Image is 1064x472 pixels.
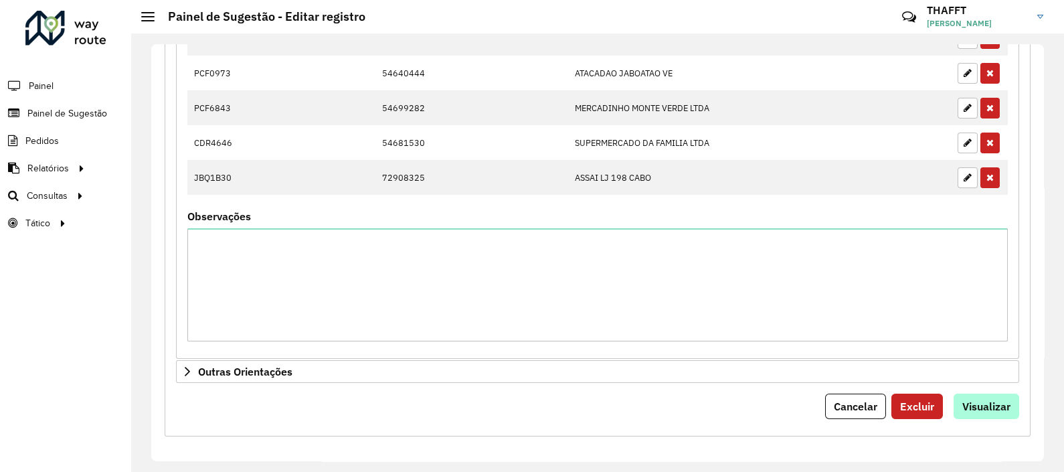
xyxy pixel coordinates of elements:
a: Contato Rápido [895,3,923,31]
td: PCF6843 [187,90,263,125]
td: 54681530 [375,125,567,160]
span: [PERSON_NAME] [927,17,1027,29]
td: CDR4646 [187,125,263,160]
span: Consultas [27,189,68,203]
button: Visualizar [954,394,1019,419]
button: Cancelar [825,394,886,419]
span: Tático [25,216,50,230]
span: Excluir [900,400,934,413]
a: Outras Orientações [176,360,1019,383]
td: ASSAI LJ 198 CABO [568,160,840,195]
span: Pedidos [25,134,59,148]
span: Cancelar [834,400,877,413]
td: MERCADINHO MONTE VERDE LTDA [568,90,840,125]
td: 72908325 [375,160,567,195]
h2: Painel de Sugestão - Editar registro [155,9,365,24]
td: 54640444 [375,56,567,90]
span: Painel de Sugestão [27,106,107,121]
td: ATACADAO JABOATAO VE [568,56,840,90]
span: Relatórios [27,161,69,175]
label: Observações [187,208,251,224]
td: 54699282 [375,90,567,125]
span: Outras Orientações [198,366,292,377]
span: Visualizar [962,400,1010,413]
span: Painel [29,79,54,93]
td: JBQ1B30 [187,160,263,195]
td: SUPERMERCADO DA FAMILIA LTDA [568,125,840,160]
td: PCF0973 [187,56,263,90]
h3: THAFFT [927,4,1027,17]
button: Excluir [891,394,943,419]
